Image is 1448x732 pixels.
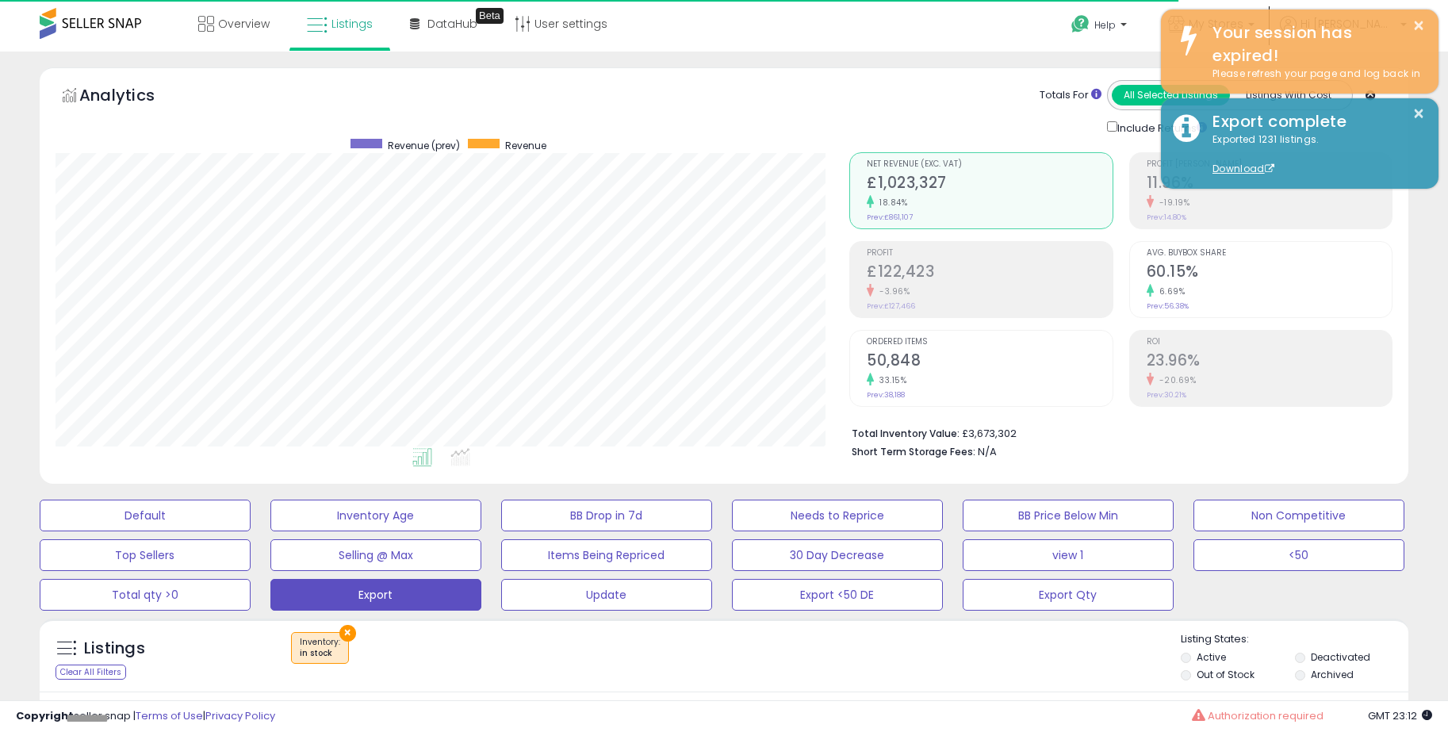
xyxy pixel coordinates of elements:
[1147,174,1392,195] h2: 11.96%
[1311,668,1354,681] label: Archived
[867,390,905,400] small: Prev: 38,188
[874,286,910,297] small: -3.96%
[1412,104,1425,124] button: ×
[300,648,340,659] div: in stock
[1147,338,1392,347] span: ROI
[505,139,546,152] span: Revenue
[1059,2,1143,52] a: Help
[40,500,251,531] button: Default
[427,16,477,32] span: DataHub
[874,374,906,386] small: 33.15%
[1147,160,1392,169] span: Profit [PERSON_NAME]
[1201,110,1427,133] div: Export complete
[1193,539,1404,571] button: <50
[40,579,251,611] button: Total qty >0
[852,423,1381,442] li: £3,673,302
[1181,632,1408,647] p: Listing States:
[852,427,960,440] b: Total Inventory Value:
[1112,85,1230,105] button: All Selected Listings
[867,174,1113,195] h2: £1,023,327
[84,638,145,660] h5: Listings
[1201,67,1427,82] div: Please refresh your page and log back in
[1193,500,1404,531] button: Non Competitive
[867,301,915,311] small: Prev: £127,466
[1147,390,1186,400] small: Prev: 30.21%
[963,539,1174,571] button: view 1
[1212,162,1274,175] a: Download
[1147,351,1392,373] h2: 23.96%
[40,539,251,571] button: Top Sellers
[732,539,943,571] button: 30 Day Decrease
[331,16,373,32] span: Listings
[1201,21,1427,67] div: Your session has expired!
[300,636,340,660] span: Inventory :
[1229,85,1347,105] button: Listings With Cost
[732,500,943,531] button: Needs to Reprice
[270,500,481,531] button: Inventory Age
[1154,286,1186,297] small: 6.69%
[1147,213,1186,222] small: Prev: 14.80%
[867,338,1113,347] span: Ordered Items
[270,539,481,571] button: Selling @ Max
[1201,132,1427,177] div: Exported 1231 listings.
[978,444,997,459] span: N/A
[963,500,1174,531] button: BB Price Below Min
[501,500,712,531] button: BB Drop in 7d
[867,213,913,222] small: Prev: £861,107
[339,625,356,642] button: ×
[476,8,504,24] div: Tooltip anchor
[16,709,275,724] div: seller snap | |
[1311,650,1370,664] label: Deactivated
[79,84,186,110] h5: Analytics
[1147,263,1392,284] h2: 60.15%
[867,263,1113,284] h2: £122,423
[501,579,712,611] button: Update
[963,579,1174,611] button: Export Qty
[1147,301,1189,311] small: Prev: 56.38%
[1040,88,1101,103] div: Totals For
[56,665,126,680] div: Clear All Filters
[1154,197,1190,209] small: -19.19%
[874,197,907,209] small: 18.84%
[388,139,460,152] span: Revenue (prev)
[867,351,1113,373] h2: 50,848
[1197,668,1255,681] label: Out of Stock
[867,160,1113,169] span: Net Revenue (Exc. VAT)
[852,445,975,458] b: Short Term Storage Fees:
[1368,708,1432,723] span: 2025-09-17 23:12 GMT
[1071,14,1090,34] i: Get Help
[1197,650,1226,664] label: Active
[218,16,270,32] span: Overview
[1412,16,1425,36] button: ×
[1094,18,1116,32] span: Help
[867,249,1113,258] span: Profit
[732,579,943,611] button: Export <50 DE
[1154,374,1197,386] small: -20.69%
[501,539,712,571] button: Items Being Repriced
[16,708,74,723] strong: Copyright
[270,579,481,611] button: Export
[1095,118,1226,136] div: Include Returns
[1147,249,1392,258] span: Avg. Buybox Share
